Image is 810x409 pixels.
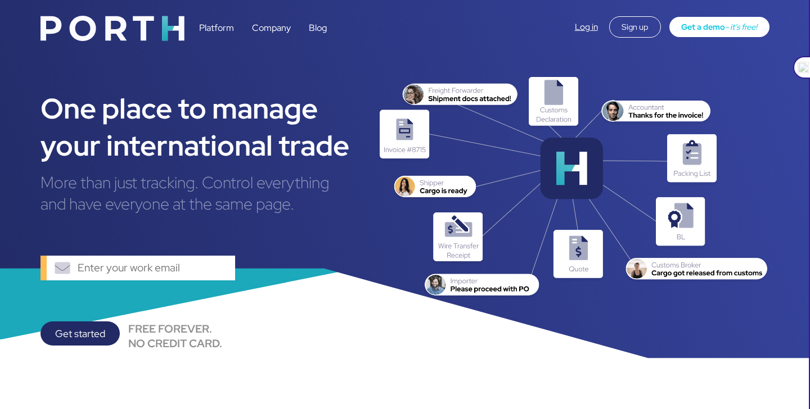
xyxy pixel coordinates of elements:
[40,321,120,351] a: Get started
[40,193,361,215] div: and have everyone at the same page.
[199,22,234,34] a: Platform
[609,16,661,38] div: Sign up
[609,21,661,33] a: Sign up
[128,336,222,351] div: NO CREDIT CARD.
[128,321,222,336] div: FREE FOREVER.
[252,22,291,34] a: Company
[681,21,725,32] span: Get a demo
[725,21,757,32] span: - it’s free!
[78,256,235,281] input: Enter your work email
[40,321,120,346] div: Get started
[309,22,327,34] a: Blog
[40,172,361,193] div: More than just tracking. Control everything
[40,90,361,127] div: One place to manage
[40,127,361,164] div: your international trade
[669,17,769,37] a: Get a demo- it’s free!
[575,21,598,33] a: Log in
